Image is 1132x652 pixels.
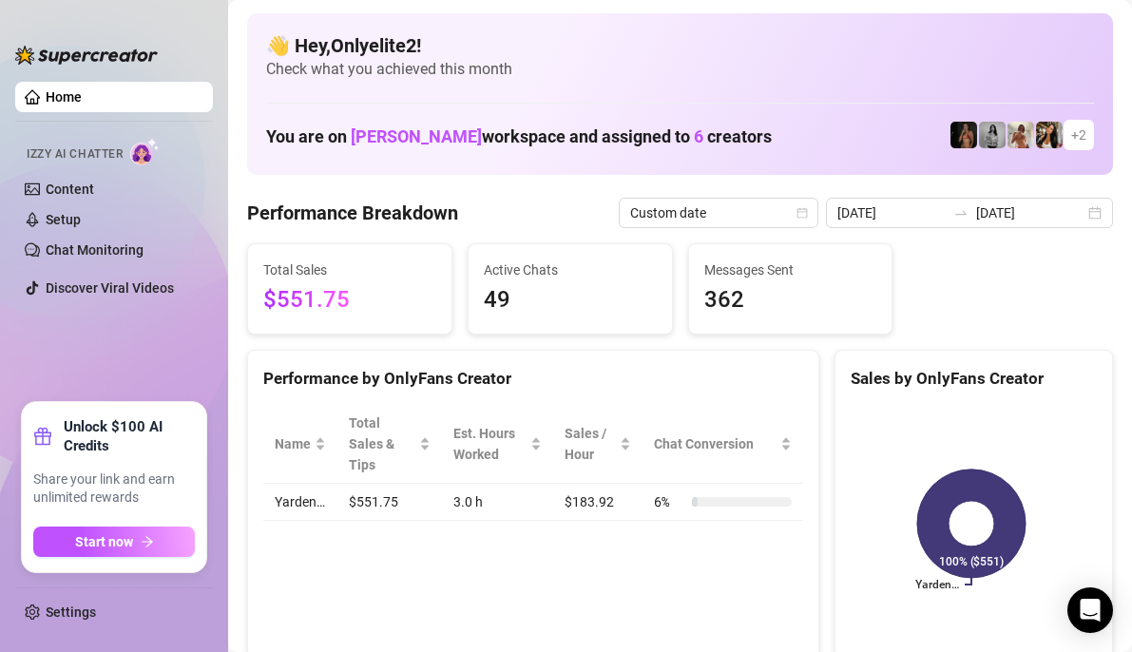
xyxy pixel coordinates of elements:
a: Chat Monitoring [46,242,144,258]
a: Content [46,182,94,197]
span: Sales / Hour [565,423,616,465]
span: Total Sales & Tips [349,412,415,475]
span: arrow-right [141,535,154,548]
span: gift [33,427,52,446]
span: Total Sales [263,259,436,280]
th: Name [263,405,337,484]
text: Yarden… [915,578,959,591]
div: Open Intercom Messenger [1067,587,1113,633]
span: swap-right [953,205,969,221]
a: Discover Viral Videos [46,280,174,296]
span: + 2 [1071,125,1086,145]
h1: You are on workspace and assigned to creators [266,126,772,147]
td: Yarden… [263,484,337,521]
span: 6 [694,126,703,146]
span: 49 [484,282,657,318]
img: A [979,122,1006,148]
span: [PERSON_NAME] [351,126,482,146]
h4: Performance Breakdown [247,200,458,226]
span: calendar [796,207,808,219]
span: Izzy AI Chatter [27,145,123,163]
span: Active Chats [484,259,657,280]
a: Home [46,89,82,105]
input: End date [976,202,1084,223]
span: Name [275,433,311,454]
img: logo-BBDzfeDw.svg [15,46,158,65]
span: $551.75 [263,282,436,318]
span: 362 [704,282,877,318]
span: Messages Sent [704,259,877,280]
td: 3.0 h [442,484,553,521]
td: $183.92 [553,484,643,521]
span: Chat Conversion [654,433,777,454]
td: $551.75 [337,484,442,521]
input: Start date [837,202,946,223]
img: Green [1007,122,1034,148]
a: Setup [46,212,81,227]
th: Sales / Hour [553,405,643,484]
span: Custom date [630,199,807,227]
div: Performance by OnlyFans Creator [263,366,803,392]
button: Start nowarrow-right [33,527,195,557]
div: Sales by OnlyFans Creator [851,366,1097,392]
th: Total Sales & Tips [337,405,442,484]
img: AI Chatter [130,138,160,165]
span: 6 % [654,491,684,512]
span: Check what you achieved this month [266,59,1094,80]
img: the_bohema [950,122,977,148]
div: Est. Hours Worked [453,423,527,465]
span: to [953,205,969,221]
h4: 👋 Hey, Onlyelite2 ! [266,32,1094,59]
span: Start now [75,534,133,549]
span: Share your link and earn unlimited rewards [33,470,195,508]
a: Settings [46,604,96,620]
th: Chat Conversion [643,405,803,484]
img: AdelDahan [1036,122,1063,148]
strong: Unlock $100 AI Credits [64,417,195,455]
